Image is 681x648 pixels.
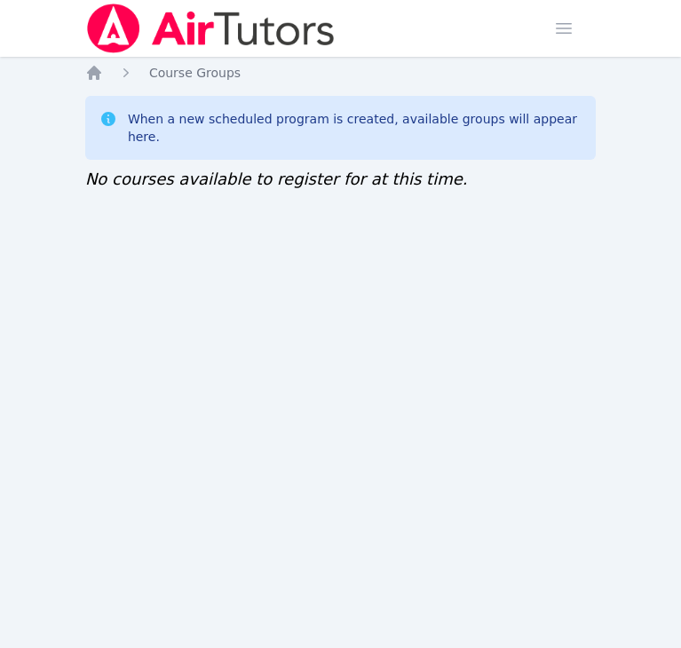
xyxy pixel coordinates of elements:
img: Air Tutors [85,4,337,53]
div: When a new scheduled program is created, available groups will appear here. [128,110,582,146]
span: No courses available to register for at this time. [85,170,468,188]
a: Course Groups [149,64,241,82]
span: Course Groups [149,66,241,80]
nav: Breadcrumb [85,64,596,82]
